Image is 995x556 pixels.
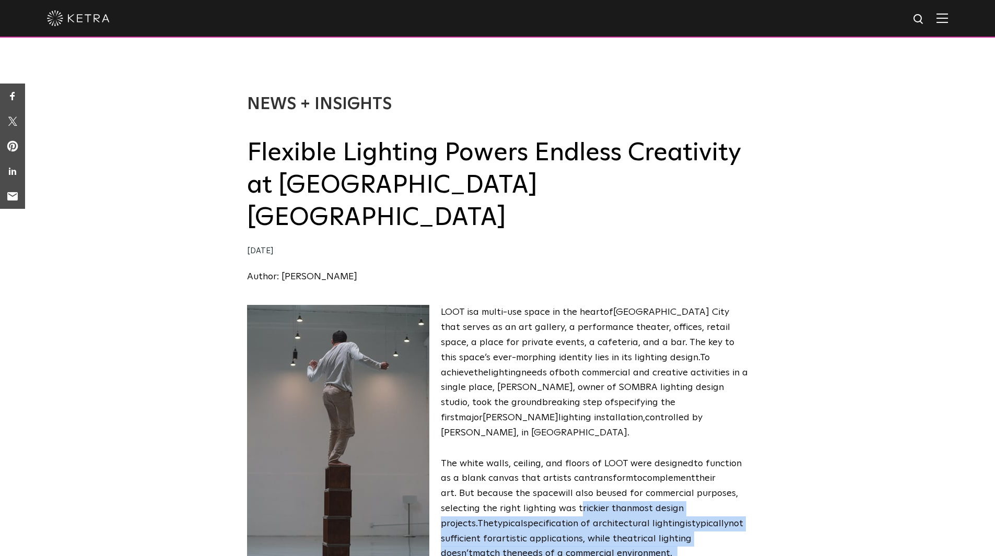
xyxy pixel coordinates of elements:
[474,368,488,377] span: the
[642,474,695,483] span: complement
[473,307,550,317] span: a multi-use space
[558,489,607,498] span: will also be
[685,519,692,528] span: is
[627,428,629,437] span: .
[558,413,643,422] span: lighting installation
[590,474,633,483] span: transform
[441,413,703,437] span: controlled by [PERSON_NAME]
[488,368,521,377] span: lighting
[445,307,473,317] span: OOT is
[441,307,734,362] span: ity that serves as an art gallery, a performance theater, offices, retail space, a place for priv...
[483,413,558,422] span: [PERSON_NAME]
[441,519,743,543] span: not sufficient for
[441,489,738,513] span: used for commercial purposes, selecting the right lighting was trickier than
[441,307,445,317] span: L
[247,272,357,281] a: Author: [PERSON_NAME]
[599,519,685,528] span: rchitectural lighting
[600,307,604,317] span: t
[643,413,645,422] span: ,
[459,489,558,498] span: But because the space
[47,10,110,26] img: ketra-logo-2019-white
[937,13,948,23] img: Hamburger%20Nav.svg
[523,519,578,528] span: specification
[441,398,675,422] span: the first
[521,368,559,377] span: needs of
[613,307,709,317] span: [GEOGRAPHIC_DATA]
[477,519,494,528] span: The
[494,519,502,528] span: ty
[581,519,599,528] span: of a
[517,428,519,437] span: ,
[441,459,694,468] span: The white walls, ceiling, and floors of LOOT were designed
[441,368,748,393] span: both commercial and creative activities in a single place
[502,519,523,528] span: pical
[441,504,684,528] span: most design projects.
[912,13,926,26] img: search icon
[692,519,729,528] span: typically
[553,307,600,317] span: in the hear
[521,428,627,437] span: in [GEOGRAPHIC_DATA]
[614,398,658,407] span: specifying
[247,96,392,113] a: News + Insights
[633,474,642,483] span: to
[441,383,724,407] span: , [PERSON_NAME], owner of SOMBRA lighting design studio, took the groundbreaking step of
[712,307,718,317] span: C
[459,413,483,422] span: major
[247,244,748,259] div: [DATE]
[441,353,710,377] span: To achieve
[604,307,613,317] span: of
[247,137,748,234] h2: Flexible Lighting Powers Endless Creativity at [GEOGRAPHIC_DATA] [GEOGRAPHIC_DATA]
